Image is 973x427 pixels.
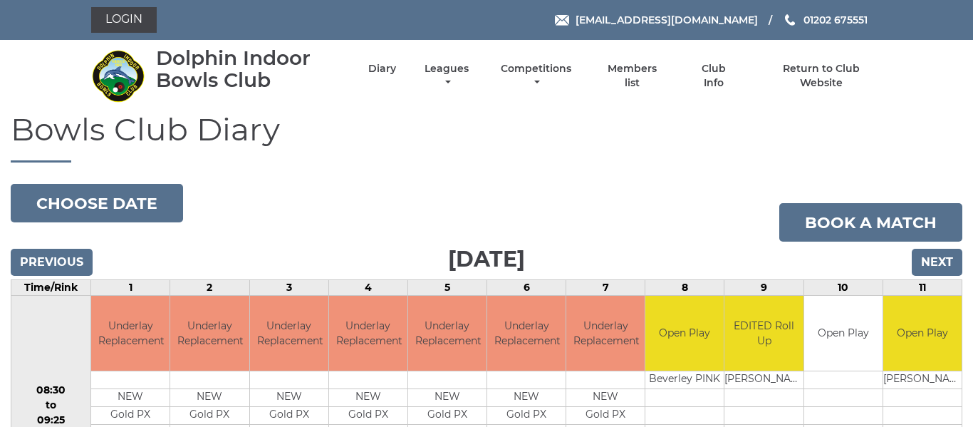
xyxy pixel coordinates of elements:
td: Open Play [804,296,883,371]
td: Gold PX [329,406,407,424]
a: Book a match [779,203,962,242]
span: [EMAIL_ADDRESS][DOMAIN_NAME] [576,14,758,26]
td: [PERSON_NAME] [883,371,962,389]
td: 7 [566,280,645,296]
td: 10 [803,280,883,296]
td: Underlay Replacement [170,296,249,371]
td: Open Play [883,296,962,371]
td: 9 [724,280,803,296]
a: Leagues [421,62,472,90]
a: Login [91,7,157,33]
td: 8 [645,280,724,296]
a: Return to Club Website [761,62,882,90]
img: Email [555,15,569,26]
a: Email [EMAIL_ADDRESS][DOMAIN_NAME] [555,12,758,28]
td: Underlay Replacement [487,296,566,371]
td: Beverley PINK [645,371,724,389]
td: NEW [329,389,407,406]
td: Gold PX [566,406,645,424]
td: NEW [250,389,328,406]
td: Gold PX [487,406,566,424]
h1: Bowls Club Diary [11,112,962,163]
td: Gold PX [91,406,170,424]
a: Diary [368,62,396,76]
a: Members list [600,62,665,90]
button: Choose date [11,184,183,222]
a: Competitions [497,62,575,90]
td: 6 [487,280,566,296]
div: Dolphin Indoor Bowls Club [156,47,343,91]
td: EDITED Roll Up [724,296,803,371]
a: Phone us 01202 675551 [783,12,868,28]
span: 01202 675551 [803,14,868,26]
td: 1 [91,280,170,296]
td: NEW [170,389,249,406]
input: Next [912,249,962,276]
td: Gold PX [250,406,328,424]
td: NEW [91,389,170,406]
td: 4 [328,280,407,296]
td: NEW [408,389,486,406]
td: 2 [170,280,249,296]
td: Gold PX [170,406,249,424]
td: Open Play [645,296,724,371]
img: Dolphin Indoor Bowls Club [91,49,145,103]
td: Underlay Replacement [250,296,328,371]
td: Underlay Replacement [91,296,170,371]
a: Club Info [690,62,737,90]
td: Gold PX [408,406,486,424]
td: 11 [883,280,962,296]
td: NEW [566,389,645,406]
td: Underlay Replacement [329,296,407,371]
td: NEW [487,389,566,406]
td: Underlay Replacement [566,296,645,371]
td: [PERSON_NAME] [724,371,803,389]
td: 3 [249,280,328,296]
td: Underlay Replacement [408,296,486,371]
input: Previous [11,249,93,276]
td: 5 [407,280,486,296]
img: Phone us [785,14,795,26]
td: Time/Rink [11,280,91,296]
